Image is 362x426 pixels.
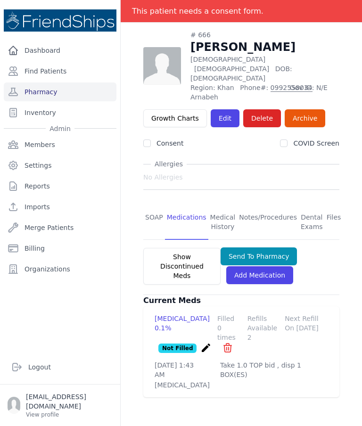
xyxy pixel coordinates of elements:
[4,239,116,258] a: Billing
[217,314,240,342] div: Filled 0 times
[143,172,183,182] span: No Allergies
[221,247,297,265] button: Send To Pharmacy
[158,344,197,353] p: Not Filled
[325,205,343,240] a: Files
[26,411,113,418] p: View profile
[143,47,181,85] img: person-242608b1a05df3501eefc295dc1bc67a.jpg
[226,266,293,284] a: Add Medication
[156,139,183,147] label: Consent
[247,314,277,342] div: Refills Available 2
[285,109,325,127] a: Archive
[200,342,212,353] i: create
[8,392,113,418] a: [EMAIL_ADDRESS][DOMAIN_NAME] View profile
[155,360,205,379] p: [DATE] 1:43 AM
[155,380,328,390] p: [MEDICAL_DATA]
[143,205,339,240] nav: Tabs
[26,392,113,411] p: [EMAIL_ADDRESS][DOMAIN_NAME]
[237,205,299,240] a: Notes/Procedures
[285,314,321,342] div: Next Refill On [DATE]
[143,205,165,240] a: SOAP
[8,358,113,377] a: Logout
[4,197,116,216] a: Imports
[190,83,234,102] span: Region: Khan Arnabeh
[143,295,339,306] h3: Current Meds
[155,314,210,342] div: [MEDICAL_DATA] 0.1%
[4,82,116,101] a: Pharmacy
[4,9,116,32] img: Medical Missions EMR
[4,218,116,237] a: Merge Patients
[4,103,116,122] a: Inventory
[243,109,281,127] button: Delete
[165,205,208,240] a: Medications
[190,40,339,55] h1: [PERSON_NAME]
[211,109,239,127] a: Edit
[290,83,339,102] span: Gov ID: N/E
[4,62,116,81] a: Find Patients
[151,159,187,169] span: Allergies
[299,205,325,240] a: Dental Exams
[4,260,116,279] a: Organizations
[4,177,116,196] a: Reports
[208,205,238,240] a: Medical History
[143,109,207,127] a: Growth Charts
[46,124,74,133] span: Admin
[190,55,339,83] p: [DEMOGRAPHIC_DATA]
[190,30,339,40] div: # 666
[220,360,328,379] p: Take 1.0 TOP bid , disp 1 BOX(ES)
[194,65,269,73] span: [DEMOGRAPHIC_DATA]
[4,135,116,154] a: Members
[293,139,339,147] label: COVID Screen
[143,248,221,285] button: Show Discontinued Meds
[4,156,116,175] a: Settings
[240,83,284,102] span: Phone#:
[200,346,214,355] a: create
[4,41,116,60] a: Dashboard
